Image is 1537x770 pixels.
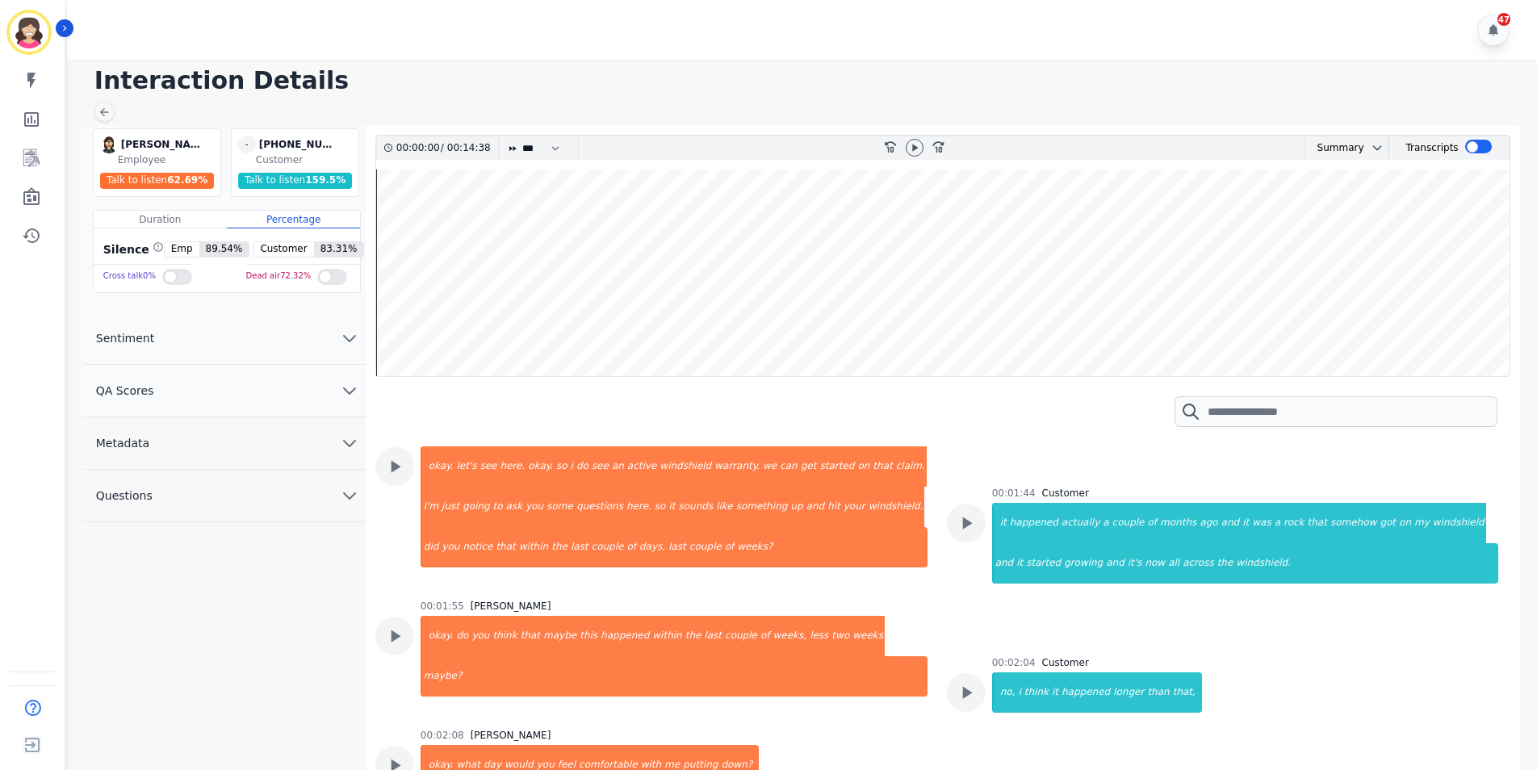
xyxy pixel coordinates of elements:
div: 00:14:38 [444,136,488,160]
div: you [440,527,461,567]
div: ask [505,487,525,527]
div: an [610,446,626,487]
div: it's [1126,543,1144,584]
div: 00:02:08 [421,729,464,742]
div: see [478,446,498,487]
div: all [1166,543,1181,584]
div: and [1220,503,1242,543]
div: so [653,487,668,527]
div: sounds [676,487,714,527]
div: of [759,616,772,656]
svg: chevron down [340,433,359,453]
div: days, [638,527,667,567]
div: couple [723,616,759,656]
div: and [805,487,827,527]
div: Talk to listen [238,173,353,189]
div: can [778,446,799,487]
div: [PHONE_NUMBER] [259,136,340,153]
div: within [517,527,550,567]
div: weeks [851,616,885,656]
div: 00:01:55 [421,600,464,613]
div: that [871,446,894,487]
div: happened [1060,672,1112,713]
div: you [470,616,491,656]
div: somehow [1329,503,1378,543]
div: that [1306,503,1329,543]
div: Employee [118,153,217,166]
div: going [461,487,492,527]
div: it [994,503,1008,543]
span: 89.54 % [199,242,249,257]
div: on [1397,503,1413,543]
div: Cross talk 0 % [103,265,156,288]
svg: chevron down [340,486,359,505]
div: 00:00:00 [396,136,441,160]
div: started [1024,543,1062,584]
span: QA Scores [83,383,167,399]
svg: chevron down [340,381,359,400]
div: it [1015,543,1024,584]
div: okay. [526,446,555,487]
div: the [1216,543,1235,584]
span: Questions [83,488,165,504]
div: started [818,446,856,487]
div: last [569,527,590,567]
div: Percentage [227,211,360,228]
h1: Interaction Details [94,66,1521,95]
div: something [735,487,789,527]
div: than [1145,672,1171,713]
div: months [1158,503,1198,543]
span: 83.31 % [314,242,364,257]
div: and [1104,543,1126,584]
div: here. [498,446,526,487]
div: of [625,527,638,567]
div: couple [1111,503,1146,543]
div: i [1016,672,1022,713]
div: Customer [1042,656,1089,669]
div: claim. [894,446,927,487]
div: hit [826,487,842,527]
div: the [684,616,703,656]
div: 00:02:04 [992,656,1036,669]
div: of [723,527,736,567]
div: couple [688,527,723,567]
div: happened [599,616,651,656]
div: that [519,616,542,656]
div: some [545,487,575,527]
div: longer [1112,672,1145,713]
svg: chevron down [1371,141,1384,154]
div: i [569,446,575,487]
div: was [1250,503,1272,543]
div: 47 [1497,13,1510,26]
span: Sentiment [83,330,167,346]
div: of [1146,503,1159,543]
div: it [1050,672,1060,713]
div: up [789,487,804,527]
div: do [454,616,470,656]
div: notice [461,527,494,567]
div: less [808,616,830,656]
div: [PERSON_NAME] [471,600,551,613]
div: a [1273,503,1282,543]
div: windshield. [1234,543,1498,584]
div: last [667,527,688,567]
div: i'm [422,487,440,527]
div: let's [454,446,478,487]
div: Summary [1305,136,1364,160]
div: across [1181,543,1215,584]
div: weeks, [772,616,809,656]
div: think [491,616,518,656]
div: growing [1062,543,1104,584]
div: Customer [1042,487,1089,500]
span: 62.69 % [167,174,207,186]
div: it [667,487,676,527]
div: two [830,616,851,656]
div: maybe [542,616,578,656]
span: Metadata [83,435,162,451]
svg: chevron down [340,329,359,348]
span: - [238,136,256,153]
div: ago [1198,503,1219,543]
div: / [396,136,495,160]
button: Sentiment chevron down [83,312,366,365]
div: weeks? [735,527,927,567]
